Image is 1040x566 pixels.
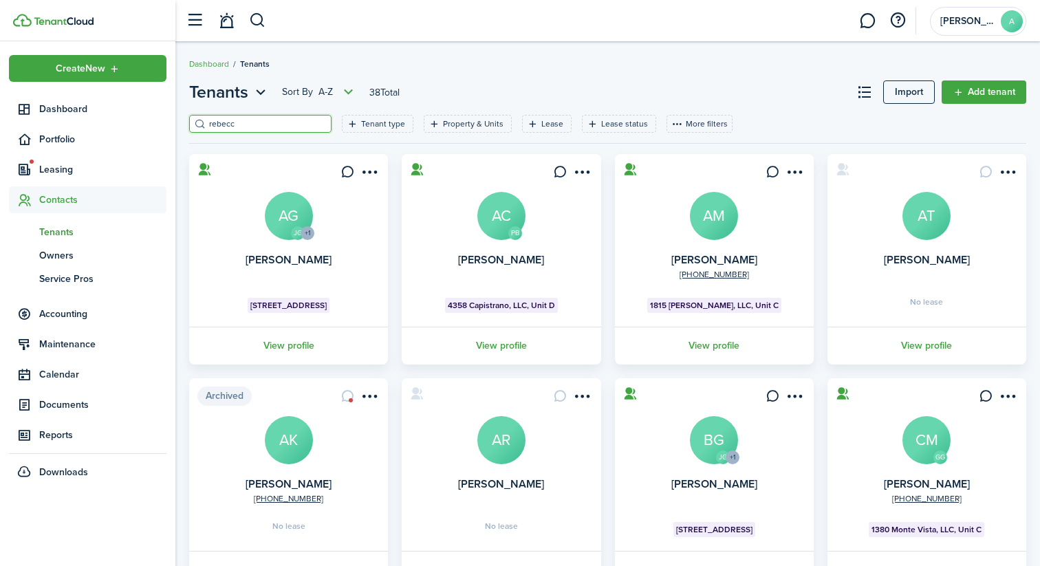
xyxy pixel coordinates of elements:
[522,115,572,133] filter-tag: Open filter
[400,327,603,364] a: View profile
[726,450,739,464] avatar-counter: +1
[213,3,239,39] a: Notifications
[369,85,400,100] header-page-total: 38 Total
[690,416,738,464] a: BG
[39,272,166,286] span: Service Pros
[783,165,805,184] button: Open menu
[477,192,526,240] a: AC
[825,327,1028,364] a: View profile
[39,248,166,263] span: Owners
[206,118,327,131] input: Search here...
[358,165,380,184] button: Open menu
[39,398,166,412] span: Documents
[189,80,270,105] button: Tenants
[358,389,380,408] button: Open menu
[39,162,166,177] span: Leasing
[933,450,947,464] avatar-text: GG
[443,118,503,130] filter-tag-label: Property & Units
[571,165,593,184] button: Open menu
[9,96,166,122] a: Dashboard
[187,327,390,364] a: View profile
[291,226,305,240] avatar-text: JG
[9,55,166,82] button: Open menu
[996,389,1018,408] button: Open menu
[854,3,880,39] a: Messaging
[541,118,563,130] filter-tag-label: Lease
[39,307,166,321] span: Accounting
[272,522,305,530] span: No lease
[189,58,229,70] a: Dashboard
[940,17,995,26] span: Adrian
[301,226,314,240] avatar-counter: +1
[39,102,166,116] span: Dashboard
[254,492,323,505] a: [PHONE_NUMBER]
[676,523,752,536] span: [STREET_ADDRESS]
[883,80,935,104] a: Import
[892,492,962,505] a: [PHONE_NUMBER]
[613,327,816,364] a: View profile
[871,523,982,536] span: 1380 Monte Vista, LLC, Unit C
[265,192,313,240] a: AG
[246,476,332,492] a: [PERSON_NAME]
[458,476,544,492] a: [PERSON_NAME]
[265,416,313,464] a: AK
[458,252,544,268] a: [PERSON_NAME]
[424,115,512,133] filter-tag: Open filter
[942,80,1026,104] a: Add tenant
[197,387,252,406] span: Archived
[477,416,526,464] a: AR
[39,337,166,351] span: Maintenance
[9,267,166,290] a: Service Pros
[601,118,648,130] filter-tag-label: Lease status
[671,476,757,492] a: [PERSON_NAME]
[508,226,522,240] avatar-text: PB
[485,522,518,530] span: No lease
[39,465,88,479] span: Downloads
[39,225,166,239] span: Tenants
[996,165,1018,184] button: Open menu
[571,389,593,408] button: Open menu
[240,58,270,70] span: Tenants
[902,416,951,464] a: CM
[886,9,909,32] button: Open resource center
[448,299,555,312] span: 4358 Capistrano, LLC, Unit D
[282,85,318,99] span: Sort by
[680,268,749,281] a: [PHONE_NUMBER]
[716,450,730,464] avatar-text: JG
[39,193,166,207] span: Contacts
[9,422,166,448] a: Reports
[282,84,357,100] button: Open menu
[249,9,266,32] button: Search
[1001,10,1023,32] avatar-text: A
[361,118,405,130] filter-tag-label: Tenant type
[690,192,738,240] a: AM
[282,84,357,100] button: Sort byA-Z
[910,298,943,306] span: No lease
[650,299,779,312] span: 1815 [PERSON_NAME], LLC, Unit C
[250,299,327,312] span: [STREET_ADDRESS]
[9,220,166,243] a: Tenants
[582,115,656,133] filter-tag: Open filter
[671,252,757,268] a: [PERSON_NAME]
[189,80,248,105] span: Tenants
[884,476,970,492] a: [PERSON_NAME]
[182,8,208,34] button: Open sidebar
[884,252,970,268] a: [PERSON_NAME]
[667,115,733,133] button: More filters
[9,243,166,267] a: Owners
[189,80,270,105] button: Open menu
[902,192,951,240] a: AT
[13,14,32,27] img: TenantCloud
[39,367,166,382] span: Calendar
[39,132,166,146] span: Portfolio
[783,389,805,408] button: Open menu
